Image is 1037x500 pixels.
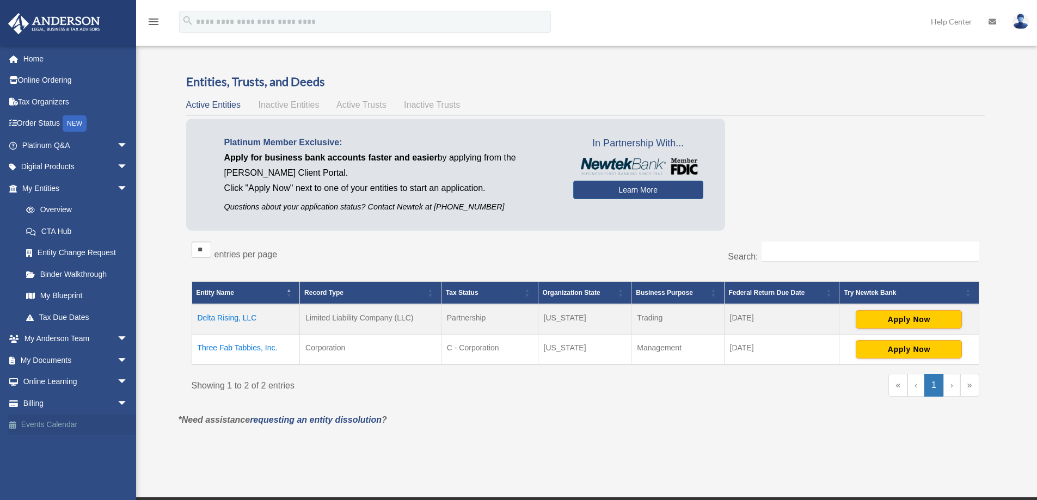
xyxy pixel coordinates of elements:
p: by applying from the [PERSON_NAME] Client Portal. [224,150,557,181]
th: Record Type: Activate to sort [300,282,441,305]
span: arrow_drop_down [117,177,139,200]
td: C - Corporation [441,335,538,365]
p: Platinum Member Exclusive: [224,135,557,150]
span: Tax Status [446,289,478,297]
a: Tax Organizers [8,91,144,113]
span: arrow_drop_down [117,328,139,350]
span: arrow_drop_down [117,156,139,178]
span: Inactive Entities [258,100,319,109]
td: Corporation [300,335,441,365]
a: Online Learningarrow_drop_down [8,371,144,393]
span: Record Type [304,289,343,297]
a: CTA Hub [15,220,139,242]
th: Tax Status: Activate to sort [441,282,538,305]
a: requesting an entity dissolution [250,415,382,424]
a: Home [8,48,144,70]
td: Trading [631,304,724,335]
a: My Documentsarrow_drop_down [8,349,144,371]
span: arrow_drop_down [117,371,139,393]
span: Active Trusts [336,100,386,109]
a: Tax Due Dates [15,306,139,328]
a: Events Calendar [8,414,144,436]
a: Last [960,374,979,397]
div: Try Newtek Bank [844,286,962,299]
th: Entity Name: Activate to invert sorting [192,282,300,305]
th: Federal Return Due Date: Activate to sort [724,282,839,305]
a: Learn More [573,181,703,199]
span: Apply for business bank accounts faster and easier [224,153,438,162]
span: Business Purpose [636,289,693,297]
img: Anderson Advisors Platinum Portal [5,13,103,34]
a: Binder Walkthrough [15,263,139,285]
span: Organization State [543,289,600,297]
label: entries per page [214,250,278,259]
a: Platinum Q&Aarrow_drop_down [8,134,144,156]
label: Search: [728,252,758,261]
td: Delta Rising, LLC [192,304,300,335]
td: Management [631,335,724,365]
td: [US_STATE] [538,335,631,365]
a: Digital Productsarrow_drop_down [8,156,144,178]
a: Online Ordering [8,70,144,91]
td: Three Fab Tabbies, Inc. [192,335,300,365]
a: My Anderson Teamarrow_drop_down [8,328,144,350]
a: 1 [924,374,943,397]
div: NEW [63,115,87,132]
a: menu [147,19,160,28]
p: Click "Apply Now" next to one of your entities to start an application. [224,181,557,196]
a: My Blueprint [15,285,139,307]
a: Next [943,374,960,397]
p: Questions about your application status? Contact Newtek at [PHONE_NUMBER] [224,200,557,214]
a: First [888,374,907,397]
span: arrow_drop_down [117,392,139,415]
span: Active Entities [186,100,241,109]
button: Apply Now [856,340,962,359]
a: Entity Change Request [15,242,139,264]
span: Federal Return Due Date [729,289,805,297]
a: Previous [907,374,924,397]
span: arrow_drop_down [117,349,139,372]
span: In Partnership With... [573,135,703,152]
a: Overview [15,199,133,221]
h3: Entities, Trusts, and Deeds [186,73,985,90]
th: Try Newtek Bank : Activate to sort [839,282,979,305]
td: [DATE] [724,304,839,335]
button: Apply Now [856,310,962,329]
th: Organization State: Activate to sort [538,282,631,305]
div: Showing 1 to 2 of 2 entries [192,374,578,393]
a: Order StatusNEW [8,113,144,135]
i: menu [147,15,160,28]
i: search [182,15,194,27]
span: arrow_drop_down [117,134,139,157]
td: Limited Liability Company (LLC) [300,304,441,335]
a: Billingarrow_drop_down [8,392,144,414]
td: [US_STATE] [538,304,631,335]
td: Partnership [441,304,538,335]
td: [DATE] [724,335,839,365]
img: User Pic [1013,14,1029,29]
th: Business Purpose: Activate to sort [631,282,724,305]
em: *Need assistance ? [179,415,387,424]
img: NewtekBankLogoSM.png [579,158,698,175]
span: Inactive Trusts [404,100,460,109]
a: My Entitiesarrow_drop_down [8,177,139,199]
span: Entity Name [197,289,234,297]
